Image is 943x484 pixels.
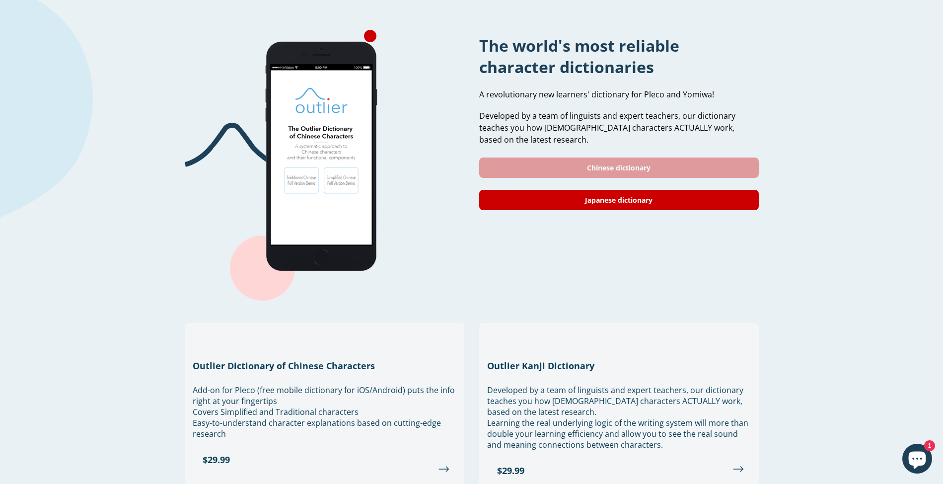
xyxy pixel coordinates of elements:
[487,459,751,483] a: $29.99
[899,444,935,476] inbox-online-store-chat: Shopify online store chat
[479,158,759,178] a: Chinese dictionary
[479,110,735,145] span: Developed by a team of linguists and expert teachers, our dictionary teaches you how [DEMOGRAPHIC...
[193,448,456,472] a: $29.99
[193,385,455,406] span: Add-on for Pleco (free mobile dictionary for iOS/Android) puts the info right at your fingertips
[193,406,359,417] span: Covers Simplified and Traditional characters
[193,417,441,439] span: Easy-to-understand character explanations based on cutting-edge research
[487,385,751,417] li: Developed by a team of linguists and expert teachers, our dictionary teaches you how [DEMOGRAPHIC...
[487,360,751,372] h3: Outlier Kanji Dictionary
[487,417,751,450] li: Learning the real underlying logic of the writing system will more than double your learning effi...
[479,190,759,210] a: Japanese dictionary
[479,35,759,78] h1: The world's most reliable character dictionaries
[479,89,714,100] span: A revolutionary new learners' dictionary for Pleco and Yomiwa!
[193,360,456,372] h3: Outlier Dictionary of Chinese Characters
